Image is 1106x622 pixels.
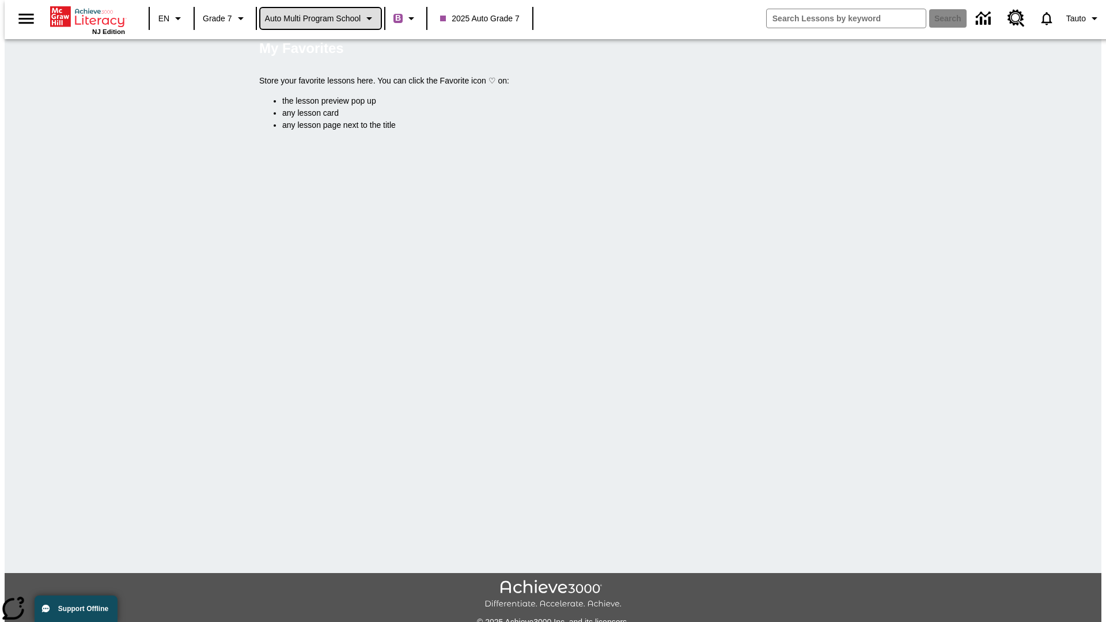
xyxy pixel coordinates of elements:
[1001,3,1032,34] a: Resource Center, Will open in new tab
[1066,13,1086,25] span: Tauto
[1032,3,1062,33] a: Notifications
[153,8,190,29] button: Language: EN, Select a language
[282,107,847,119] li: any lesson card
[259,39,344,58] h5: My Favorites
[260,8,381,29] button: School: Auto Multi program School, Select your school
[50,5,125,28] a: Home
[50,4,125,35] div: Home
[484,580,622,609] img: Achieve3000 Differentiate Accelerate Achieve
[282,95,847,107] li: the lesson preview pop up
[395,11,401,25] span: B
[259,75,847,87] p: Store your favorite lessons here. You can click the Favorite icon ♡ on:
[92,28,125,35] span: NJ Edition
[198,8,252,29] button: Grade: Grade 7, Select a grade
[969,3,1001,35] a: Data Center
[282,119,847,131] li: any lesson page next to the title
[9,2,43,36] button: Open side menu
[389,8,423,29] button: Boost Class color is purple. Change class color
[158,13,169,25] span: EN
[767,9,926,28] input: search field
[203,13,232,25] span: Grade 7
[440,13,520,25] span: 2025 Auto Grade 7
[35,596,118,622] button: Support Offline
[265,13,361,25] span: Auto Multi program School
[1062,8,1106,29] button: Profile/Settings
[58,605,108,613] span: Support Offline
